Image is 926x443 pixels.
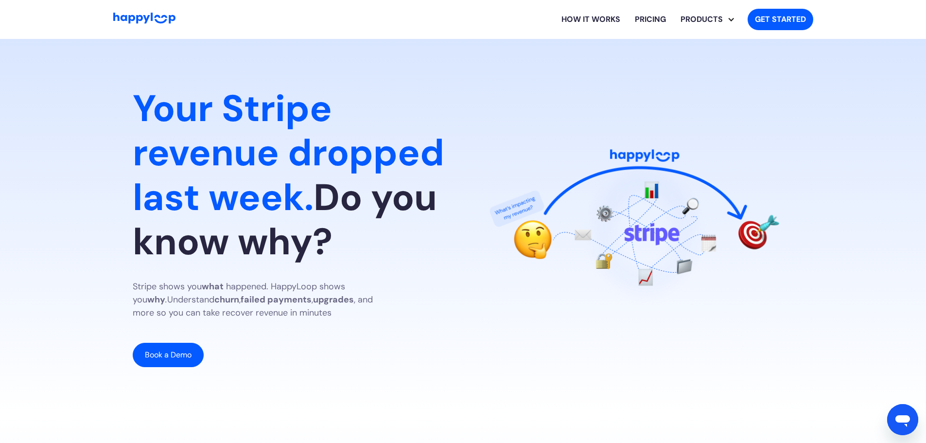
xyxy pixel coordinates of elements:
div: PRODUCTS [673,14,730,25]
iframe: Button to launch messaging window [887,404,918,435]
strong: why [147,294,165,305]
p: Stripe shows you happened. HappyLoop shows you Understand , , , and more so you can take recover ... [133,280,395,319]
a: View HappyLoop pricing plans [628,4,673,35]
strong: upgrades [313,294,354,305]
a: Learn how HappyLoop works [554,4,628,35]
h1: Do you know why? [133,87,448,265]
a: Book a Demo [133,343,204,367]
img: HappyLoop Logo [113,13,175,24]
em: . [165,294,167,305]
a: Go to Home Page [113,13,175,26]
strong: what [202,281,224,292]
span: Your Stripe revenue dropped last week. [133,84,444,222]
strong: failed payments [241,294,312,305]
div: PRODUCTS [681,4,740,35]
a: Get started with HappyLoop [748,9,813,30]
strong: churn [214,294,239,305]
div: Explore HappyLoop use cases [673,4,740,35]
